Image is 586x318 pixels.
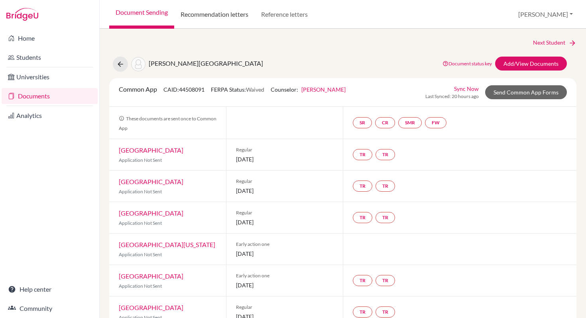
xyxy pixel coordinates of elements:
[163,86,205,93] span: CAID: 44508091
[2,30,98,46] a: Home
[119,251,162,257] span: Application Not Sent
[376,306,395,318] a: TR
[533,38,576,47] a: Next Student
[454,84,479,93] a: Sync Now
[375,117,395,128] a: CR
[236,218,333,226] span: [DATE]
[236,146,333,153] span: Regular
[236,272,333,279] span: Early action one
[119,209,183,217] a: [GEOGRAPHIC_DATA]
[236,209,333,216] span: Regular
[271,86,346,93] span: Counselor:
[119,272,183,280] a: [GEOGRAPHIC_DATA]
[353,212,372,223] a: TR
[425,117,446,128] a: FW
[236,155,333,163] span: [DATE]
[425,93,479,100] span: Last Synced: 20 hours ago
[6,8,38,21] img: Bridge-U
[353,149,372,160] a: TR
[442,61,492,67] a: Document status key
[236,249,333,258] span: [DATE]
[119,178,183,185] a: [GEOGRAPHIC_DATA]
[398,117,422,128] a: SMR
[2,300,98,316] a: Community
[376,149,395,160] a: TR
[119,157,162,163] span: Application Not Sent
[236,241,333,248] span: Early action one
[246,86,264,93] span: Waived
[353,306,372,318] a: TR
[353,117,372,128] a: SR
[2,69,98,85] a: Universities
[353,181,372,192] a: TR
[119,220,162,226] span: Application Not Sent
[495,57,567,71] a: Add/View Documents
[119,85,157,93] span: Common App
[515,7,576,22] button: [PERSON_NAME]
[119,116,216,131] span: These documents are sent once to Common App
[236,304,333,311] span: Regular
[119,304,183,311] a: [GEOGRAPHIC_DATA]
[376,181,395,192] a: TR
[236,178,333,185] span: Regular
[2,281,98,297] a: Help center
[119,146,183,154] a: [GEOGRAPHIC_DATA]
[2,49,98,65] a: Students
[485,85,567,99] a: Send Common App Forms
[236,281,333,289] span: [DATE]
[376,275,395,286] a: TR
[2,108,98,124] a: Analytics
[119,241,215,248] a: [GEOGRAPHIC_DATA][US_STATE]
[149,59,263,67] span: [PERSON_NAME][GEOGRAPHIC_DATA]
[211,86,264,93] span: FERPA Status:
[301,86,346,93] a: [PERSON_NAME]
[376,212,395,223] a: TR
[353,275,372,286] a: TR
[2,88,98,104] a: Documents
[119,188,162,194] span: Application Not Sent
[236,186,333,195] span: [DATE]
[119,283,162,289] span: Application Not Sent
